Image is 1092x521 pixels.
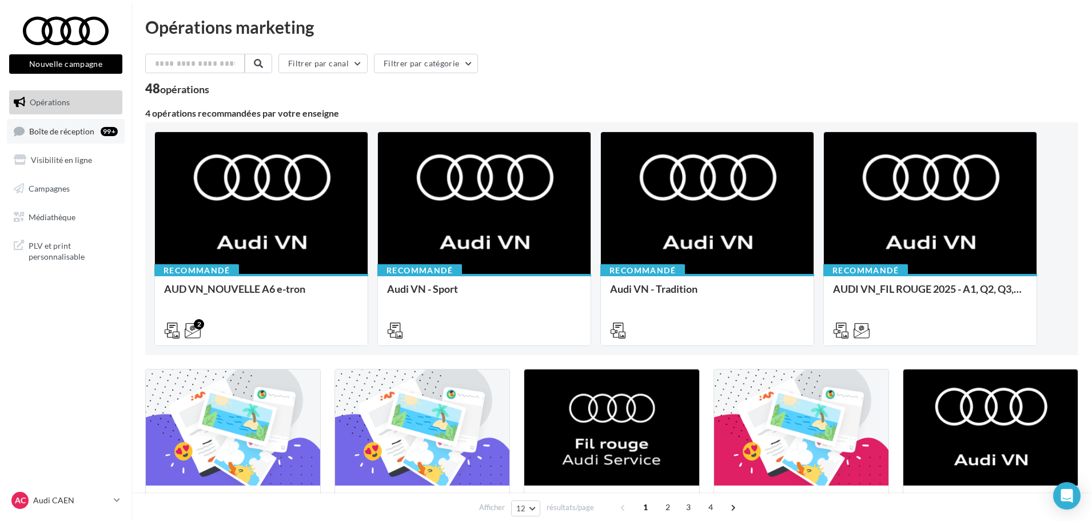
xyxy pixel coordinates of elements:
[278,54,368,73] button: Filtrer par canal
[9,490,122,511] a: AC Audi CAEN
[702,498,720,516] span: 4
[547,502,594,513] span: résultats/page
[29,126,94,136] span: Boîte de réception
[145,82,209,95] div: 48
[15,495,26,506] span: AC
[154,264,239,277] div: Recommandé
[164,283,358,306] div: AUD VN_NOUVELLE A6 e-tron
[7,119,125,144] a: Boîte de réception99+
[30,97,70,107] span: Opérations
[374,54,478,73] button: Filtrer par catégorie
[145,109,1078,118] div: 4 opérations recommandées par votre enseigne
[1053,482,1081,510] div: Open Intercom Messenger
[7,148,125,172] a: Visibilité en ligne
[7,90,125,114] a: Opérations
[160,84,209,94] div: opérations
[387,283,581,306] div: Audi VN - Sport
[659,498,677,516] span: 2
[7,205,125,229] a: Médiathèque
[29,238,118,263] span: PLV et print personnalisable
[679,498,698,516] span: 3
[516,504,526,513] span: 12
[610,283,804,306] div: Audi VN - Tradition
[194,319,204,329] div: 2
[31,155,92,165] span: Visibilité en ligne
[600,264,685,277] div: Recommandé
[833,283,1027,306] div: AUDI VN_FIL ROUGE 2025 - A1, Q2, Q3, Q5 et Q4 e-tron
[7,233,125,267] a: PLV et print personnalisable
[29,184,70,193] span: Campagnes
[636,498,655,516] span: 1
[101,127,118,136] div: 99+
[377,264,462,277] div: Recommandé
[479,502,505,513] span: Afficher
[511,500,540,516] button: 12
[145,18,1078,35] div: Opérations marketing
[33,495,109,506] p: Audi CAEN
[823,264,908,277] div: Recommandé
[9,54,122,74] button: Nouvelle campagne
[29,212,75,221] span: Médiathèque
[7,177,125,201] a: Campagnes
